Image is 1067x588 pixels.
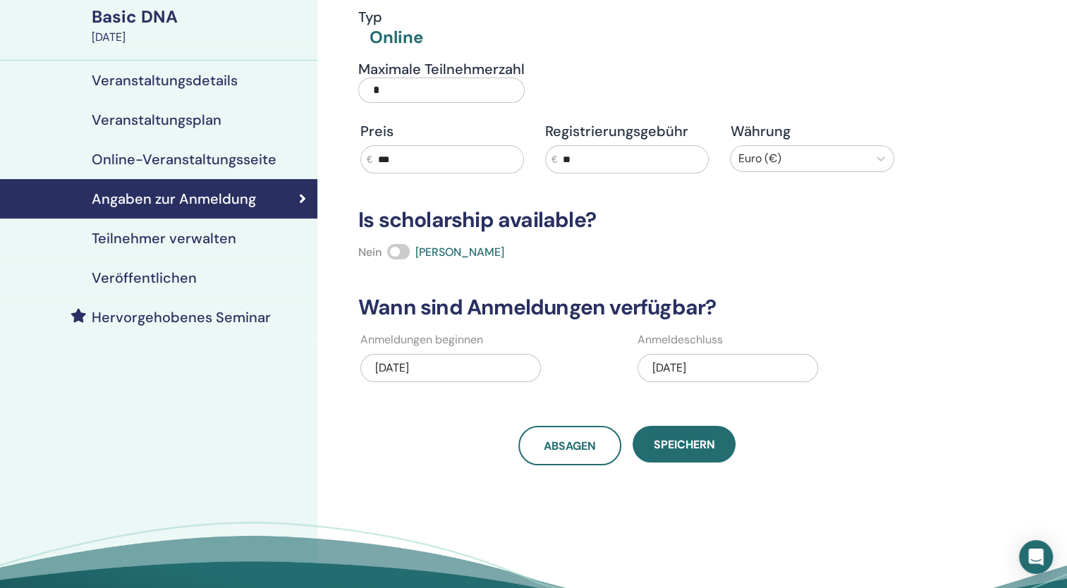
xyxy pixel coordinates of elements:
button: Speichern [633,426,736,463]
h4: Währung [730,123,894,140]
h4: Maximale Teilnehmerzahl [358,61,525,78]
span: € [367,152,372,167]
h3: Is scholarship available? [350,207,905,233]
h4: Registrierungsgebühr [545,123,709,140]
h4: Veranstaltungsdetails [92,72,238,89]
div: [DATE] [638,354,818,382]
a: Absagen [518,426,621,465]
a: Basic DNA[DATE] [83,5,317,46]
label: Anmeldungen beginnen [360,331,483,348]
h4: Teilnehmer verwalten [92,230,236,247]
span: Absagen [544,439,596,453]
div: [DATE] [92,29,309,46]
div: Basic DNA [92,5,309,29]
div: Open Intercom Messenger [1019,540,1053,574]
h4: Online-Veranstaltungsseite [92,151,276,168]
h4: Typ [358,8,423,25]
span: Speichern [654,437,715,452]
h3: Wann sind Anmeldungen verfügbar? [350,295,905,320]
input: Maximale Teilnehmerzahl [358,78,525,103]
div: [DATE] [360,354,541,382]
h4: Preis [360,123,524,140]
div: Online [370,25,423,49]
h4: Angaben zur Anmeldung [92,190,256,207]
h4: Hervorgehobenes Seminar [92,309,271,326]
label: Anmeldeschluss [638,331,723,348]
span: € [551,152,557,167]
span: [PERSON_NAME] [415,245,504,259]
span: Nein [358,245,382,259]
h4: Veröffentlichen [92,269,197,286]
h4: Veranstaltungsplan [92,111,221,128]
